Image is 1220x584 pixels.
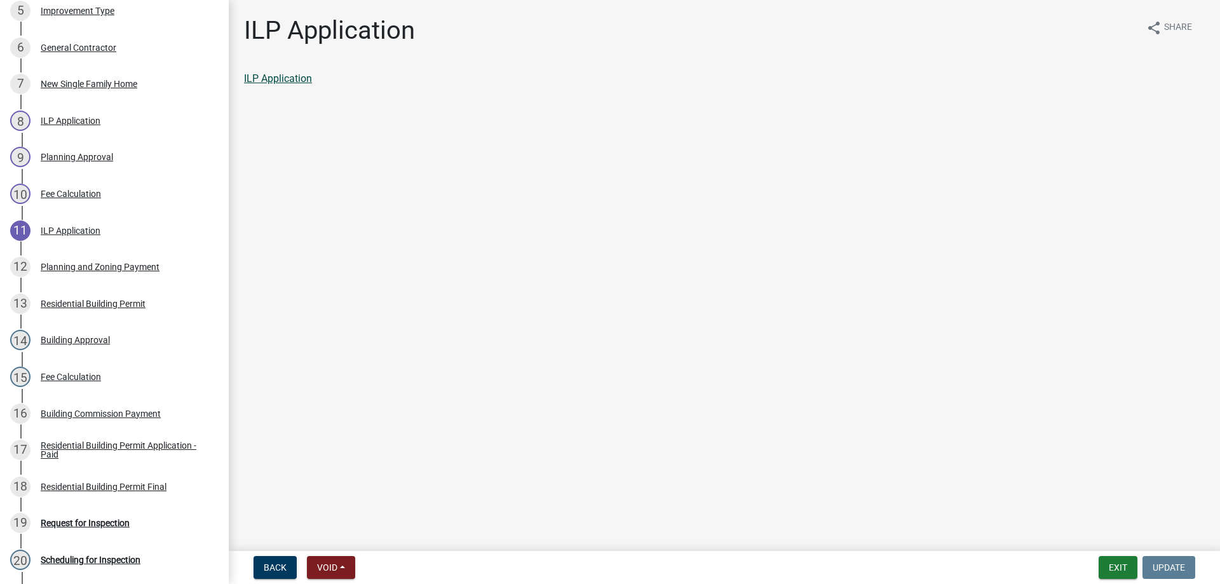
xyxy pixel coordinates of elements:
[307,556,355,579] button: Void
[41,6,114,15] div: Improvement Type
[41,43,116,52] div: General Contractor
[10,147,30,167] div: 9
[41,555,140,564] div: Scheduling for Inspection
[41,79,137,88] div: New Single Family Home
[41,336,110,344] div: Building Approval
[1136,15,1202,40] button: shareShare
[317,562,337,573] span: Void
[1142,556,1195,579] button: Update
[10,550,30,570] div: 20
[10,257,30,277] div: 12
[41,116,100,125] div: ILP Application
[10,221,30,241] div: 11
[10,74,30,94] div: 7
[10,1,30,21] div: 5
[254,556,297,579] button: Back
[41,519,130,527] div: Request for Inspection
[244,15,415,46] h1: ILP Application
[10,477,30,497] div: 18
[10,111,30,131] div: 8
[10,404,30,424] div: 16
[1099,556,1137,579] button: Exit
[10,440,30,460] div: 17
[41,409,161,418] div: Building Commission Payment
[10,184,30,204] div: 10
[41,153,113,161] div: Planning Approval
[244,72,312,85] a: ILP Application
[41,441,208,459] div: Residential Building Permit Application - Paid
[1153,562,1185,573] span: Update
[10,37,30,58] div: 6
[41,226,100,235] div: ILP Application
[41,262,159,271] div: Planning and Zoning Payment
[10,330,30,350] div: 14
[264,562,287,573] span: Back
[1146,20,1162,36] i: share
[10,294,30,314] div: 13
[41,299,146,308] div: Residential Building Permit
[41,189,101,198] div: Fee Calculation
[10,367,30,387] div: 15
[41,482,166,491] div: Residential Building Permit Final
[10,513,30,533] div: 19
[41,372,101,381] div: Fee Calculation
[1164,20,1192,36] span: Share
